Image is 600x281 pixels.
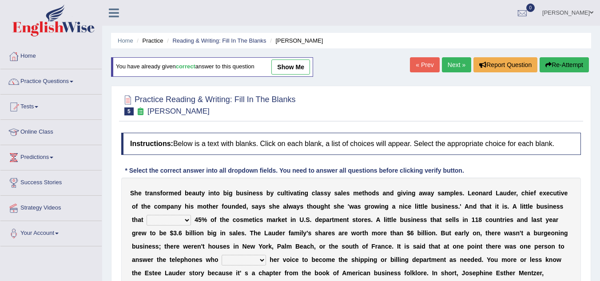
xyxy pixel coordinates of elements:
b: s [455,203,458,210]
b: y [327,190,331,197]
b: d [507,190,511,197]
b: b [266,190,270,197]
b: w [349,203,354,210]
b: n [343,216,347,223]
b: e [456,190,459,197]
b: t [207,203,209,210]
b: w [288,203,293,210]
b: e [448,203,451,210]
b: v [561,190,564,197]
b: a [354,203,358,210]
a: Predictions [0,145,102,167]
b: l [520,203,522,210]
b: i [401,190,403,197]
b: y [178,203,181,210]
b: g [412,190,416,197]
b: d [178,190,182,197]
b: l [415,203,417,210]
b: s [544,203,548,210]
b: s [437,190,441,197]
b: m [161,203,167,210]
b: a [192,190,195,197]
b: u [281,190,285,197]
b: w [422,190,427,197]
b: m [445,190,450,197]
small: Exam occurring question [136,107,145,116]
b: y [297,203,300,210]
a: Reading & Writing: Fill In The Blanks [172,37,266,44]
b: h [134,190,138,197]
b: h [134,216,138,223]
b: , [516,190,518,197]
b: i [502,203,504,210]
b: n [381,203,385,210]
b: i [189,203,191,210]
b: t [214,190,216,197]
b: n [386,190,390,197]
b: o [162,190,166,197]
b: f [160,190,163,197]
b: f [135,203,138,210]
b: L [468,190,472,197]
b: p [450,190,454,197]
b: h [337,203,341,210]
b: i [227,190,229,197]
b: o [370,203,374,210]
span: 0 [526,4,535,12]
b: o [358,216,362,223]
div: * Select the correct answer into all dropdown fields. You need to answer all questions before cli... [121,166,468,175]
b: a [272,216,276,223]
b: x [543,190,546,197]
b: t [199,190,202,197]
b: S [306,216,310,223]
b: e [319,216,322,223]
b: n [174,203,178,210]
b: u [503,190,507,197]
b: d [390,190,394,197]
b: e [530,190,534,197]
b: s [300,203,303,210]
li: [PERSON_NAME] [268,36,323,45]
b: n [479,190,483,197]
b: w [374,203,379,210]
b: h [309,203,313,210]
b: s [320,190,324,197]
b: a [338,190,341,197]
a: Your Account [0,221,102,243]
b: n [399,203,403,210]
b: s [190,203,194,210]
b: a [419,190,422,197]
b: e [339,216,343,223]
b: Instructions: [130,140,173,147]
b: e [511,190,514,197]
b: 5 [198,216,202,223]
b: l [286,203,288,210]
b: t [421,203,423,210]
b: r [147,190,149,197]
b: u [317,203,321,210]
div: You have already given answer to this question [111,57,313,77]
b: e [472,190,475,197]
b: y [258,203,262,210]
b: r [514,190,516,197]
button: Re-Attempt [540,57,589,72]
b: s [346,190,350,197]
b: s [240,216,243,223]
b: h [482,203,486,210]
b: c [233,216,236,223]
b: s [451,203,455,210]
b: e [212,203,216,210]
b: r [216,203,218,210]
b: t [328,203,330,210]
b: n [249,190,253,197]
b: . [310,216,312,223]
b: r [275,216,278,223]
b: c [550,190,553,197]
b: e [546,190,550,197]
b: n [153,190,157,197]
b: e [359,190,362,197]
b: l [341,190,343,197]
b: t [141,203,143,210]
b: y [201,190,205,197]
b: o [216,190,220,197]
